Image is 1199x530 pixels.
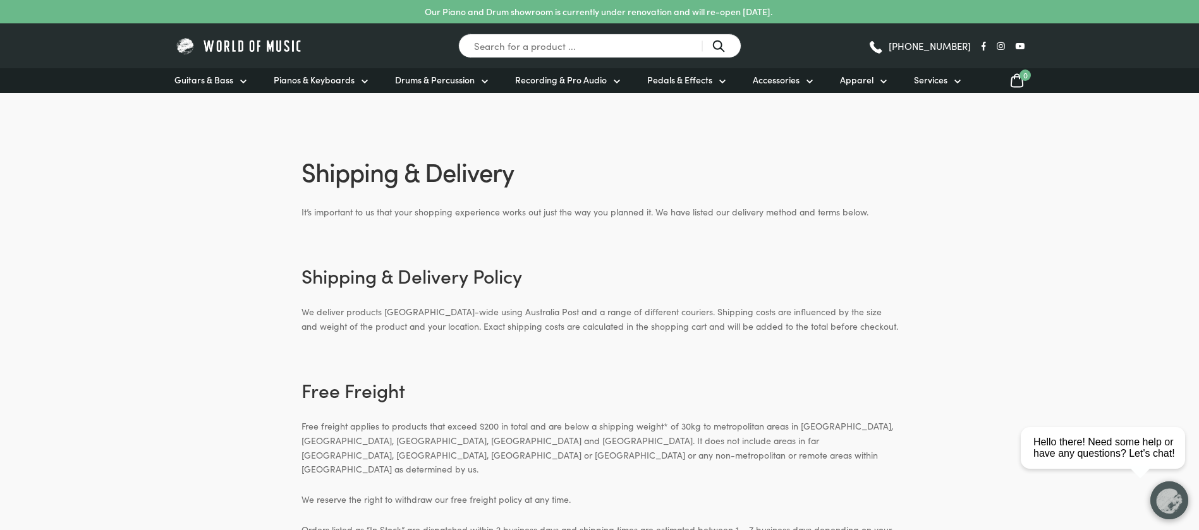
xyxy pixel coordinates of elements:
[274,73,355,87] span: Pianos & Keyboards
[301,376,898,403] h3: Free Freight
[1019,69,1031,81] span: 0
[1016,391,1199,530] iframe: Chat with our support team
[301,304,898,333] p: We deliver products [GEOGRAPHIC_DATA]-wide using Australia Post and a range of different couriers...
[395,73,475,87] span: Drums & Percussion
[515,73,607,87] span: Recording & Pro Audio
[914,73,947,87] span: Services
[301,154,898,189] h1: Shipping & Delivery
[301,262,898,289] h2: Shipping & Delivery Policy
[425,5,772,18] p: Our Piano and Drum showroom is currently under renovation and will re-open [DATE].
[840,73,873,87] span: Apparel
[868,37,971,56] a: [PHONE_NUMBER]
[174,73,233,87] span: Guitars & Bass
[301,205,898,219] p: It’s important to us that your shopping experience works out just the way you planned it. We have...
[458,33,741,58] input: Search for a product ...
[301,492,898,507] p: We reserve the right to withdraw our free freight policy at any time.
[647,73,712,87] span: Pedals & Effects
[889,41,971,51] span: [PHONE_NUMBER]
[753,73,800,87] span: Accessories
[174,36,304,56] img: World of Music
[301,419,898,476] p: Free freight applies to products that exceed $200 in total and are below a shipping weight* of 30...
